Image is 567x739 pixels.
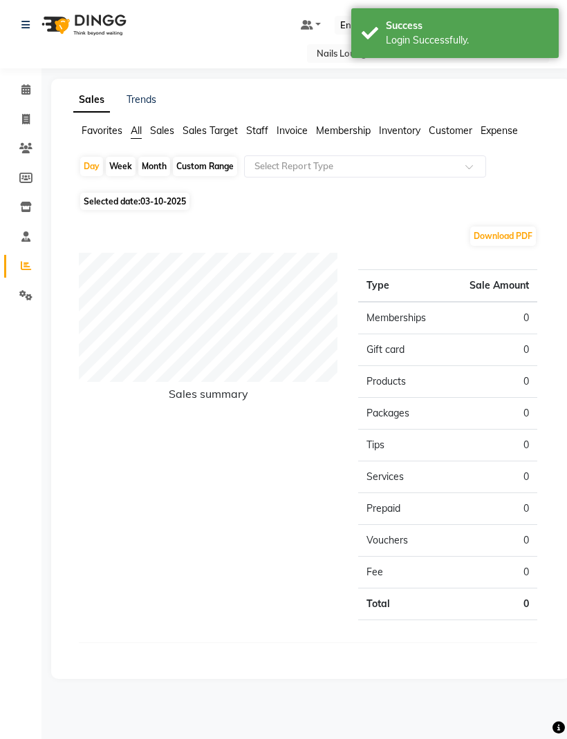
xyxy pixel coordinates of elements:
[386,33,548,48] div: Login Successfully.
[429,124,472,137] span: Customer
[358,461,447,493] td: Services
[448,366,537,398] td: 0
[358,493,447,525] td: Prepaid
[448,270,537,303] th: Sale Amount
[448,302,537,334] td: 0
[448,334,537,366] td: 0
[358,366,447,398] td: Products
[358,334,447,366] td: Gift card
[138,157,170,176] div: Month
[448,430,537,461] td: 0
[379,124,420,137] span: Inventory
[277,124,308,137] span: Invoice
[82,124,122,137] span: Favorites
[150,124,174,137] span: Sales
[80,157,103,176] div: Day
[127,93,156,106] a: Trends
[358,557,447,588] td: Fee
[358,398,447,430] td: Packages
[73,88,110,113] a: Sales
[246,124,268,137] span: Staff
[316,124,371,137] span: Membership
[470,227,536,246] button: Download PDF
[358,525,447,557] td: Vouchers
[173,157,237,176] div: Custom Range
[140,196,186,207] span: 03-10-2025
[448,461,537,493] td: 0
[183,124,238,137] span: Sales Target
[481,124,518,137] span: Expense
[358,270,447,303] th: Type
[358,588,447,620] td: Total
[386,19,548,33] div: Success
[358,430,447,461] td: Tips
[448,588,537,620] td: 0
[448,493,537,525] td: 0
[79,387,337,406] h6: Sales summary
[80,193,189,210] span: Selected date:
[448,398,537,430] td: 0
[131,124,142,137] span: All
[448,525,537,557] td: 0
[448,557,537,588] td: 0
[106,157,136,176] div: Week
[358,302,447,334] td: Memberships
[35,6,130,44] img: logo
